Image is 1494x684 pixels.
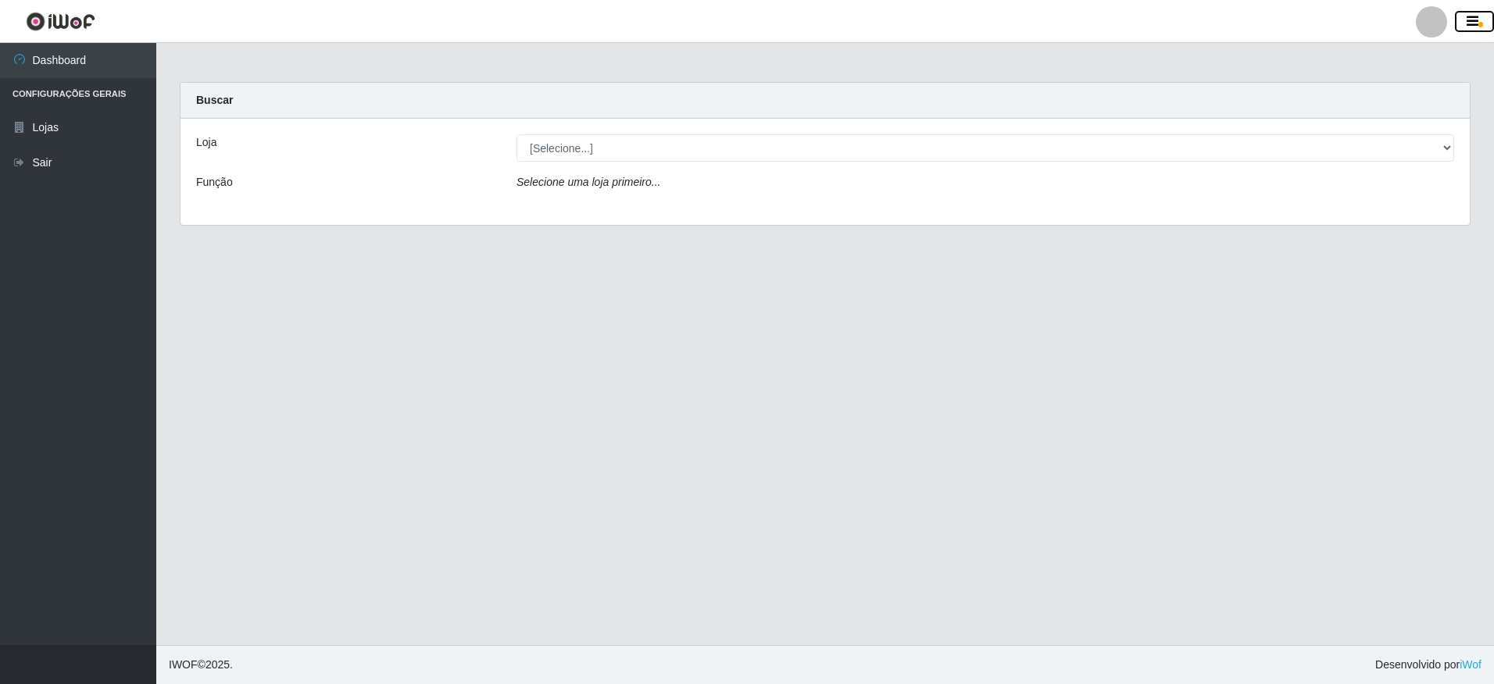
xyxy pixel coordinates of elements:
[516,176,660,188] i: Selecione uma loja primeiro...
[26,12,95,31] img: CoreUI Logo
[169,657,233,673] span: © 2025 .
[196,94,233,106] strong: Buscar
[196,134,216,151] label: Loja
[196,174,233,191] label: Função
[1460,658,1481,671] a: iWof
[1375,657,1481,673] span: Desenvolvido por
[169,658,198,671] span: IWOF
